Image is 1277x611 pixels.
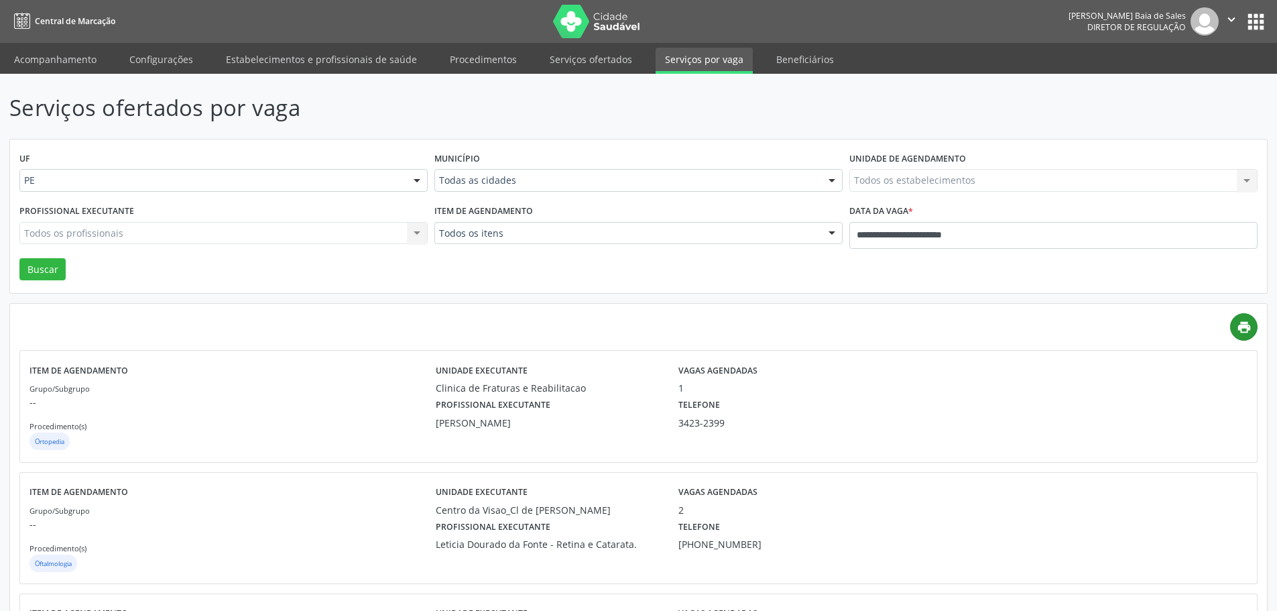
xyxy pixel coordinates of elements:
a: Estabelecimentos e profissionais de saúde [217,48,426,71]
small: Grupo/Subgrupo [29,506,90,516]
div: [PHONE_NUMBER] [678,537,781,551]
label: Item de agendamento [29,360,128,381]
a: Beneficiários [767,48,843,71]
span: Todas as cidades [439,174,815,187]
span: PE [24,174,400,187]
label: Profissional executante [436,395,550,416]
label: Item de agendamento [29,482,128,503]
div: [PERSON_NAME] [436,416,660,430]
div: Centro da Visao_Cl de [PERSON_NAME] [436,503,660,517]
span: Diretor de regulação [1087,21,1186,33]
label: Telefone [678,395,720,416]
div: [PERSON_NAME] Baia de Sales [1069,10,1186,21]
label: Unidade executante [436,360,528,381]
label: Município [434,149,480,170]
a: Acompanhamento [5,48,106,71]
label: Vagas agendadas [678,360,757,381]
img: img [1191,7,1219,36]
div: Clinica de Fraturas e Reabilitacao [436,381,660,395]
p: -- [29,517,436,531]
span: Central de Marcação [35,15,115,27]
small: Grupo/Subgrupo [29,384,90,394]
p: -- [29,395,436,409]
label: UF [19,149,30,170]
div: 3423-2399 [678,416,781,430]
label: Vagas agendadas [678,482,757,503]
label: Item de agendamento [434,201,533,222]
div: 1 [678,381,842,395]
small: Ortopedia [35,437,64,446]
a: Serviços por vaga [656,48,753,74]
label: Profissional executante [19,201,134,222]
label: Data da vaga [849,201,913,222]
label: Telefone [678,517,720,538]
label: Unidade executante [436,482,528,503]
a: print [1230,313,1258,341]
button: Buscar [19,258,66,281]
i:  [1224,12,1239,27]
div: 2 [678,503,842,517]
label: Profissional executante [436,517,550,538]
a: Configurações [120,48,202,71]
p: Serviços ofertados por vaga [9,91,890,125]
a: Procedimentos [440,48,526,71]
a: Central de Marcação [9,10,115,32]
span: Todos os itens [439,227,815,240]
small: Procedimento(s) [29,543,86,553]
a: Serviços ofertados [540,48,642,71]
label: Unidade de agendamento [849,149,966,170]
div: Leticia Dourado da Fonte - Retina e Catarata. [436,537,660,551]
button:  [1219,7,1244,36]
small: Oftalmologia [35,559,72,568]
i: print [1237,320,1252,335]
small: Procedimento(s) [29,421,86,431]
button: apps [1244,10,1268,34]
